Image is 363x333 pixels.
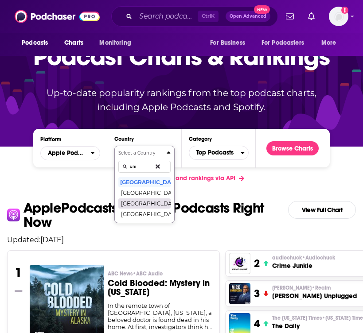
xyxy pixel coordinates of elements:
span: [PERSON_NAME] [272,284,331,291]
h3: Cold Blooded: Mystery in [US_STATE] [108,279,213,297]
p: audiochuck • Audiochuck [272,254,335,261]
button: open menu [315,35,347,51]
a: Show notifications dropdown [282,9,297,24]
h4: Select a Country [118,151,163,155]
button: open menu [93,35,142,51]
span: Apple Podcasts [48,150,86,156]
a: View Full Chart [288,201,356,219]
p: Apple Podcasts Top U.S. Podcasts Right Now [23,201,288,229]
p: Podcast Charts & Rankings [33,28,330,85]
button: Show profile menu [329,7,348,26]
img: User Profile [329,7,348,26]
input: Search podcasts, credits, & more... [136,9,198,23]
a: [PERSON_NAME]•Realm[PERSON_NAME] Unplugged [272,284,357,300]
span: Logged in as Naomiumusic [329,7,348,26]
h2: Platforms [40,146,100,160]
h3: [PERSON_NAME] Unplugged [272,291,357,300]
span: Get podcast charts and rankings via API [119,174,235,182]
button: Browse Charts [266,141,319,155]
button: [GEOGRAPHIC_DATA] [118,198,170,209]
img: Mick Unplugged [229,283,250,304]
button: [GEOGRAPHIC_DATA] [118,187,170,198]
a: Get podcast charts and rankings via API [112,167,251,189]
span: More [321,37,336,49]
h3: 1 [15,265,22,281]
button: open menu [40,146,100,160]
span: Top Podcasts [189,145,241,160]
button: Countries [114,146,174,223]
h3: 4 [254,317,260,330]
span: Podcasts [22,37,48,49]
button: [GEOGRAPHIC_DATA] [118,177,170,187]
span: Open Advanced [230,14,266,19]
h3: Crime Junkie [272,261,335,270]
a: Charts [59,35,89,51]
button: open menu [256,35,317,51]
button: [GEOGRAPHIC_DATA] [118,209,170,219]
a: Show notifications dropdown [304,9,318,24]
span: For Podcasters [262,37,304,49]
span: ABC News [108,270,163,277]
a: audiochuck•AudiochuckCrime Junkie [272,254,335,270]
span: For Business [210,37,245,49]
span: Ctrl K [198,11,219,22]
img: apple Icon [7,209,20,221]
button: open menu [16,35,59,51]
button: Open AdvancedNew [226,11,270,22]
svg: Add a profile image [341,7,348,14]
h3: 2 [254,257,260,270]
div: In the remote town of [GEOGRAPHIC_DATA], [US_STATE], a beloved doctor is found dead in his home. ... [108,302,213,330]
img: Crime Junkie [229,253,250,274]
p: ABC News • ABC Audio [108,270,213,277]
span: • Realm [312,285,331,291]
span: Charts [64,37,83,49]
button: Categories [189,146,249,160]
input: Search Countries... [118,161,170,173]
h3: 3 [254,287,260,300]
a: ABC News•ABC AudioCold Blooded: Mystery in [US_STATE] [108,270,213,302]
span: Monitoring [99,37,131,49]
button: open menu [204,35,256,51]
span: New [254,5,270,14]
span: • Audiochuck [302,255,335,261]
div: Search podcasts, credits, & more... [111,6,278,27]
img: Podchaser - Follow, Share and Rate Podcasts [15,8,100,25]
span: audiochuck [272,254,335,261]
p: Up-to-date popularity rankings from the top podcast charts, including Apple Podcasts and Spotify. [33,86,330,114]
span: • ABC Audio [133,271,163,277]
p: Mick Hunt • Realm [272,284,357,291]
